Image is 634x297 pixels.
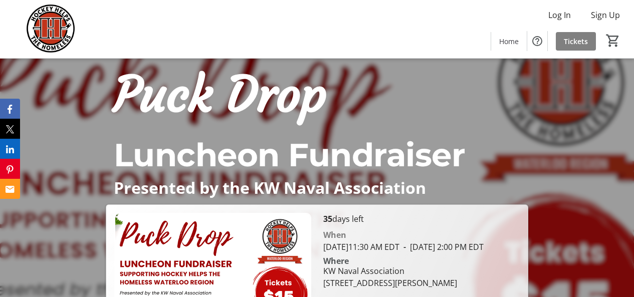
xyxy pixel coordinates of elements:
div: KW Naval Association [323,265,457,277]
div: Where [323,257,349,265]
button: Sign Up [583,7,628,23]
span: - [399,241,410,252]
p: days left [323,213,520,225]
span: Tickets [564,36,588,47]
button: Help [527,31,547,51]
p: Presented by the KW Naval Association [114,179,520,196]
a: Tickets [556,32,596,51]
span: 35 [323,213,332,224]
div: [STREET_ADDRESS][PERSON_NAME] [323,277,457,289]
button: Log In [540,7,579,23]
span: Sign Up [591,9,620,21]
span: [DATE] 11:30 AM EDT [323,241,399,252]
span: Home [499,36,519,47]
div: When [323,229,346,241]
img: Hockey Helps the Homeless's Logo [6,4,95,54]
p: Luncheon Fundraiser [114,131,520,179]
span: Puck Drop [114,65,327,125]
a: Home [491,32,527,51]
span: [DATE] 2:00 PM EDT [399,241,484,252]
span: Log In [548,9,571,21]
button: Cart [604,32,622,50]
